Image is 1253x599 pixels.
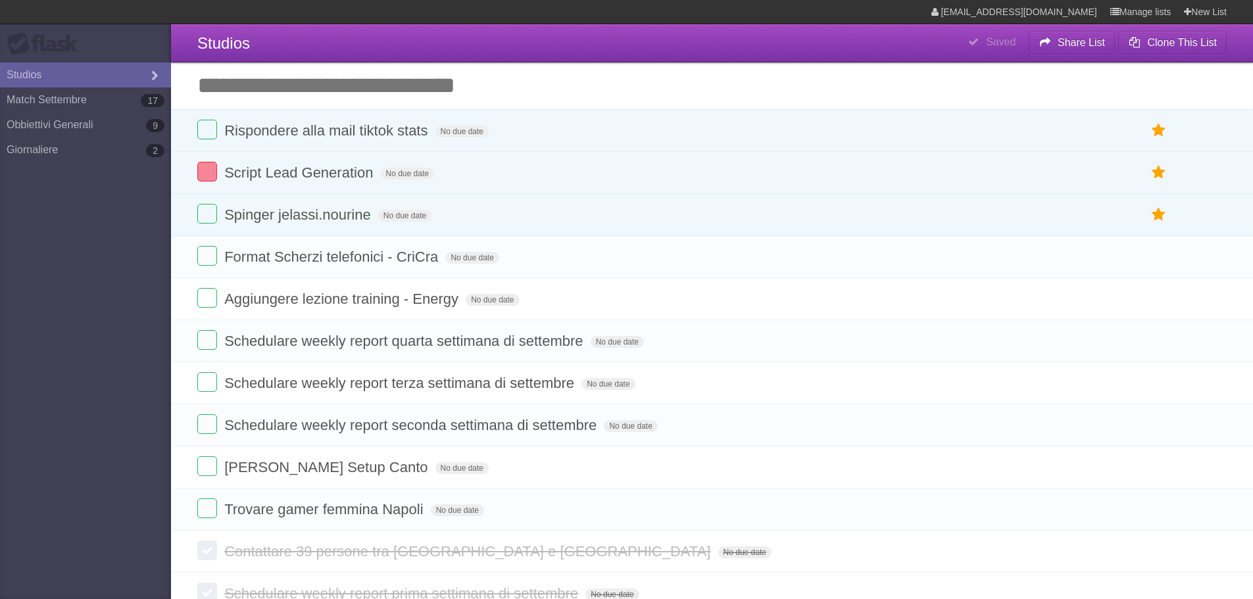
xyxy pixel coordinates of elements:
label: Done [197,288,217,308]
button: Clone This List [1118,31,1227,55]
label: Done [197,456,217,476]
label: Done [197,246,217,266]
span: No due date [381,168,434,180]
span: Trovare gamer femmina Napoli [224,501,426,517]
label: Done [197,540,217,560]
span: [PERSON_NAME] Setup Canto [224,459,431,475]
span: Contattare 39 persone tra [GEOGRAPHIC_DATA] e [GEOGRAPHIC_DATA] [224,543,714,560]
label: Done [197,330,217,350]
span: No due date [718,546,772,558]
span: Format Scherzi telefonici - CriCra [224,249,441,265]
span: Schedulare weekly report terza settimana di settembre [224,375,577,391]
span: No due date [445,252,499,264]
label: Done [197,204,217,224]
span: No due date [604,420,657,432]
label: Done [197,162,217,181]
b: 17 [141,94,164,107]
label: Done [197,498,217,518]
b: Saved [986,36,1016,47]
label: Star task [1146,120,1171,141]
button: Share List [1029,31,1116,55]
span: No due date [378,210,431,222]
span: Script Lead Generation [224,164,376,181]
span: No due date [435,126,489,137]
b: 2 [146,144,164,157]
b: 9 [146,119,164,132]
span: Schedulare weekly report quarta settimana di settembre [224,333,586,349]
span: Schedulare weekly report seconda settimana di settembre [224,417,600,433]
span: Aggiungere lezione training - Energy [224,291,462,307]
span: No due date [581,378,635,390]
span: No due date [431,504,484,516]
label: Done [197,120,217,139]
span: No due date [466,294,519,306]
b: Clone This List [1147,37,1217,48]
label: Done [197,372,217,392]
span: No due date [591,336,644,348]
div: Flask [7,32,86,56]
label: Star task [1146,204,1171,226]
span: Spinger jelassi.nourine [224,206,374,223]
b: Share List [1058,37,1105,48]
span: Rispondere alla mail tiktok stats [224,122,431,139]
label: Done [197,414,217,434]
span: Studios [197,34,250,52]
span: No due date [435,462,489,474]
label: Star task [1146,162,1171,183]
